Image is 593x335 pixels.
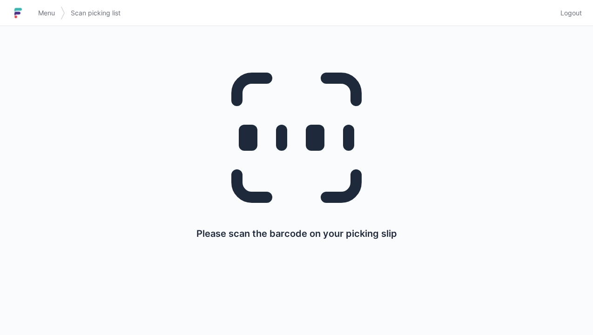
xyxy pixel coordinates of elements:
a: Logout [555,5,582,21]
img: logo-small.jpg [11,6,25,20]
a: Menu [33,5,61,21]
span: Logout [560,8,582,18]
img: svg> [61,2,65,24]
p: Please scan the barcode on your picking slip [196,227,397,240]
a: Scan picking list [65,5,126,21]
span: Scan picking list [71,8,121,18]
span: Menu [38,8,55,18]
